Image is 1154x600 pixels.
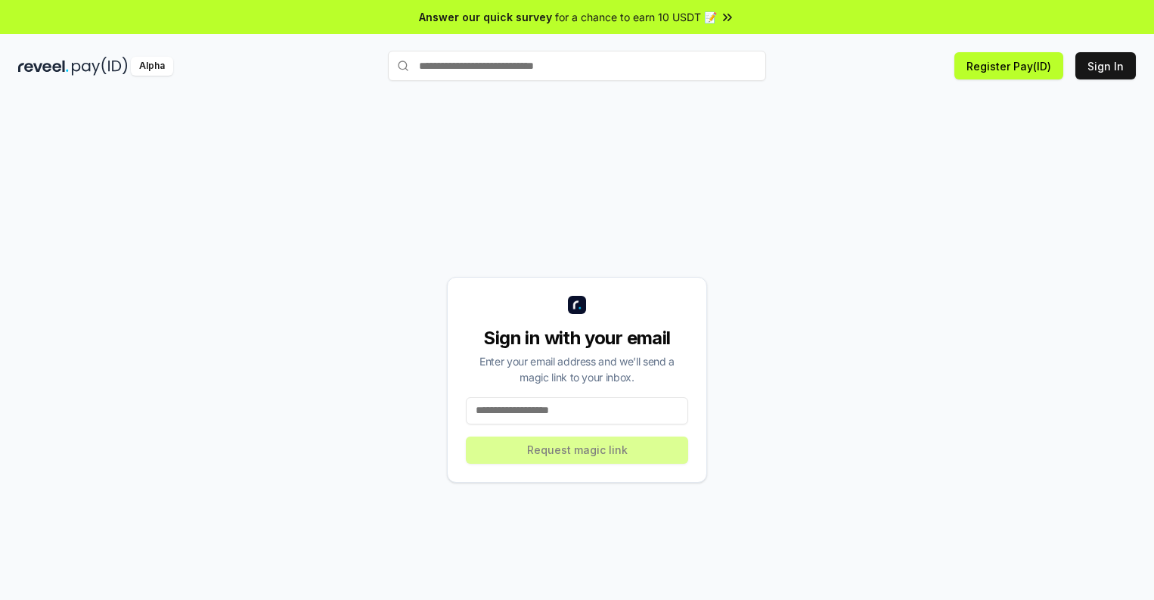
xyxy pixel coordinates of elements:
img: logo_small [568,296,586,314]
div: Enter your email address and we’ll send a magic link to your inbox. [466,353,688,385]
button: Register Pay(ID) [954,52,1063,79]
div: Alpha [131,57,173,76]
span: Answer our quick survey [419,9,552,25]
span: for a chance to earn 10 USDT 📝 [555,9,717,25]
button: Sign In [1075,52,1136,79]
div: Sign in with your email [466,326,688,350]
img: pay_id [72,57,128,76]
img: reveel_dark [18,57,69,76]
